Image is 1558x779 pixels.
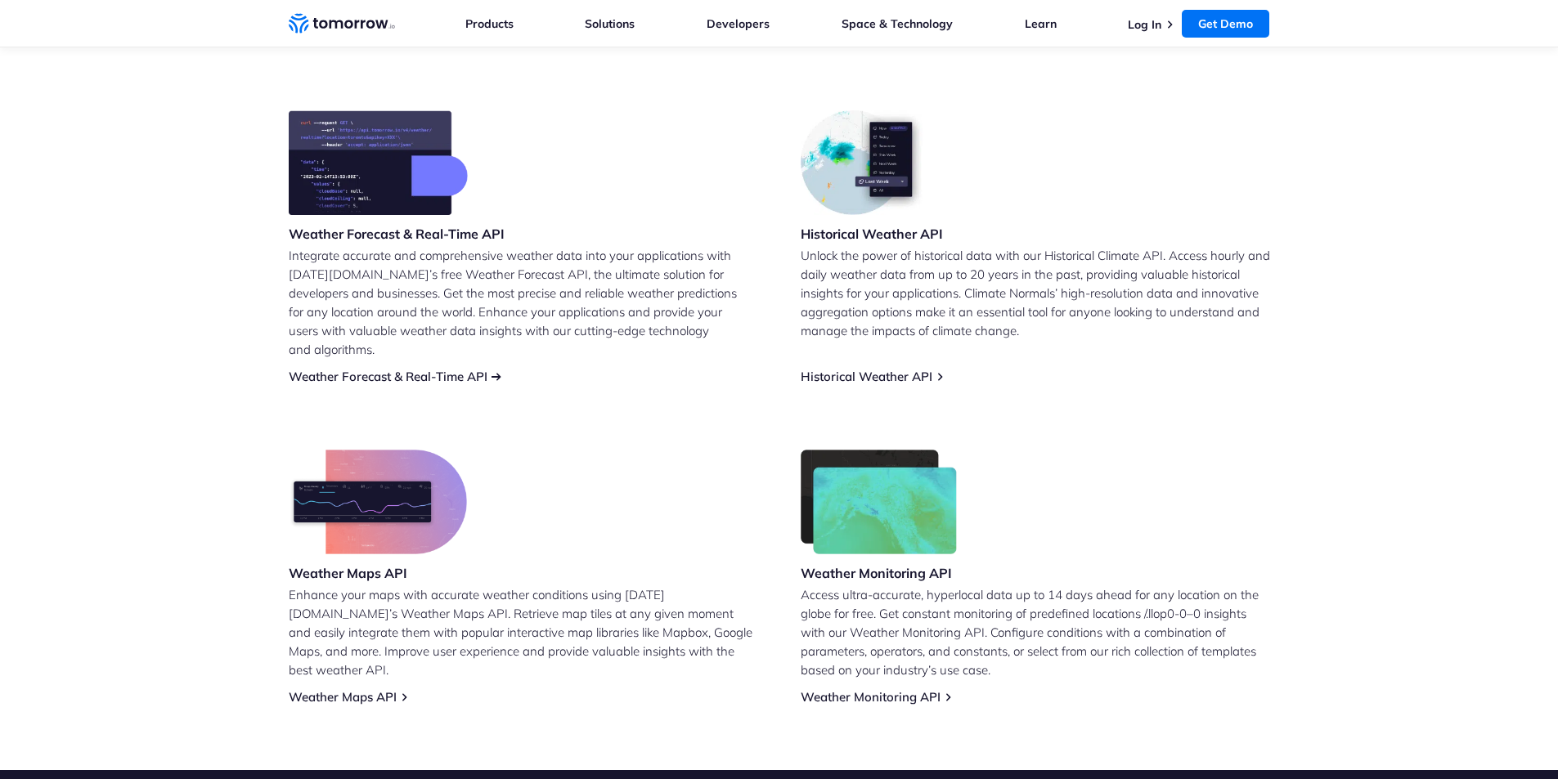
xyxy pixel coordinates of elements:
[289,689,397,705] a: Weather Maps API
[801,246,1270,340] p: Unlock the power of historical data with our Historical Climate API. Access hourly and daily weat...
[465,16,514,31] a: Products
[289,246,758,359] p: Integrate accurate and comprehensive weather data into your applications with [DATE][DOMAIN_NAME]...
[801,689,941,705] a: Weather Monitoring API
[289,369,487,384] a: Weather Forecast & Real-Time API
[801,585,1270,679] p: Access ultra-accurate, hyperlocal data up to 14 days ahead for any location on the globe for free...
[289,564,467,582] h3: Weather Maps API
[289,11,395,36] a: Home link
[1182,10,1269,38] a: Get Demo
[707,16,770,31] a: Developers
[1128,17,1161,32] a: Log In
[289,225,505,243] h3: Weather Forecast & Real-Time API
[801,225,943,243] h3: Historical Weather API
[801,564,958,582] h3: Weather Monitoring API
[585,16,635,31] a: Solutions
[842,16,953,31] a: Space & Technology
[1025,16,1057,31] a: Learn
[289,585,758,679] p: Enhance your maps with accurate weather conditions using [DATE][DOMAIN_NAME]’s Weather Maps API. ...
[801,369,932,384] a: Historical Weather API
